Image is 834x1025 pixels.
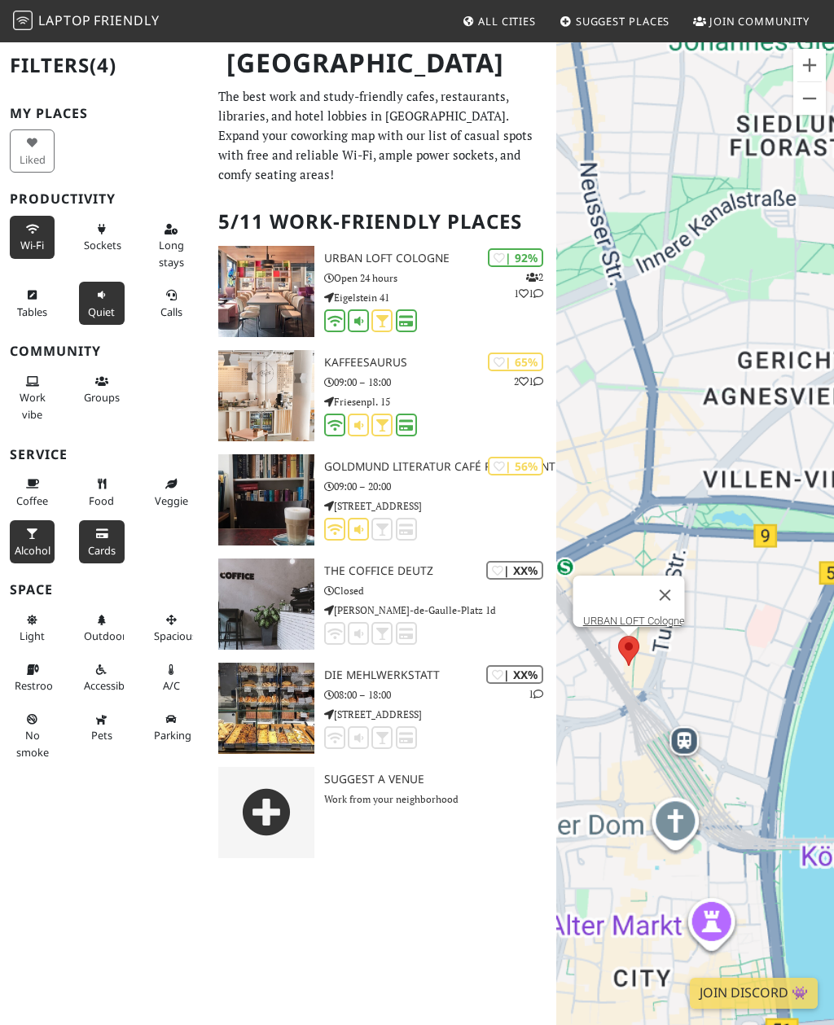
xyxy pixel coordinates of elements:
img: Die Mehlwerkstatt [218,663,314,754]
p: Friesenpl. 15 [324,394,555,410]
h3: Kaffeesaurus [324,356,555,370]
h2: Filters [10,41,199,90]
span: People working [20,390,46,421]
a: Goldmund Literatur Café Restaurant | 56% Goldmund Literatur Café Restaurant 09:00 – 20:00 [STREET... [208,454,556,545]
span: Accessible [84,678,133,693]
a: Kaffeesaurus | 65% 21 Kaffeesaurus 09:00 – 18:00 Friesenpl. 15 [208,350,556,441]
p: 08:00 – 18:00 [324,687,555,703]
span: Parking [154,728,191,742]
a: Join Community [687,7,816,36]
img: THE COFFICE DEUTZ [218,558,314,650]
span: Group tables [84,390,120,405]
a: Die Mehlwerkstatt | XX% 1 Die Mehlwerkstatt 08:00 – 18:00 [STREET_ADDRESS] [208,663,556,754]
a: THE COFFICE DEUTZ | XX% THE COFFICE DEUTZ Closed [PERSON_NAME]-de-Gaulle-Platz 1d [208,558,556,650]
p: Work from your neighborhood [324,791,555,807]
a: All Cities [455,7,542,36]
p: [PERSON_NAME]-de-Gaulle-Platz 1d [324,602,555,618]
h3: Community [10,344,199,359]
span: Join Community [709,14,810,28]
button: Outdoor [79,607,124,650]
div: | 56% [488,457,543,475]
p: Closed [324,583,555,598]
img: Kaffeesaurus [218,350,314,441]
p: 09:00 – 18:00 [324,375,555,390]
button: Zoom in [793,49,826,81]
p: Eigelstein 41 [324,290,555,305]
a: Suggest a Venue Work from your neighborhood [208,767,556,858]
span: Pet friendly [91,728,112,742]
span: Video/audio calls [160,304,182,319]
span: (4) [90,51,116,78]
a: Suggest Places [553,7,677,36]
h3: Die Mehlwerkstatt [324,668,555,682]
div: | 92% [488,248,543,267]
span: Coffee [16,493,48,508]
button: Zoom out [793,82,826,115]
button: Spacious [149,607,194,650]
button: A/C [149,656,194,699]
img: gray-place-d2bdb4477600e061c01bd816cc0f2ef0cfcb1ca9e3ad78868dd16fb2af073a21.png [218,767,314,858]
p: Open 24 hours [324,270,555,286]
img: URBAN LOFT Cologne [218,246,314,337]
span: Suggest Places [576,14,670,28]
span: Stable Wi-Fi [20,238,44,252]
span: Quiet [88,304,115,319]
span: Food [89,493,114,508]
span: Friendly [94,11,159,29]
button: Long stays [149,216,194,275]
button: Calls [149,282,194,325]
button: Tables [10,282,55,325]
p: [STREET_ADDRESS] [324,498,555,514]
span: Veggie [155,493,188,508]
div: | XX% [486,665,543,684]
button: No smoke [10,706,55,765]
button: Pets [79,706,124,749]
h3: URBAN LOFT Cologne [324,252,555,265]
button: Accessible [79,656,124,699]
img: Goldmund Literatur Café Restaurant [218,454,314,545]
button: Work vibe [10,368,55,427]
span: Work-friendly tables [17,304,47,319]
span: Long stays [159,238,184,269]
div: | XX% [486,561,543,580]
span: Laptop [38,11,91,29]
p: [STREET_ADDRESS] [324,707,555,722]
h3: Goldmund Literatur Café Restaurant [324,460,555,474]
span: Power sockets [84,238,121,252]
h2: 5/11 Work-Friendly Places [218,197,546,247]
span: Alcohol [15,543,50,558]
h3: Service [10,447,199,462]
p: 2 1 [514,374,543,389]
span: Credit cards [88,543,116,558]
button: Veggie [149,471,194,514]
h1: [GEOGRAPHIC_DATA] [213,41,553,85]
button: Food [79,471,124,514]
button: Light [10,607,55,650]
h3: Productivity [10,191,199,207]
button: Groups [79,368,124,411]
a: URBAN LOFT Cologne | 92% 211 URBAN LOFT Cologne Open 24 hours Eigelstein 41 [208,246,556,337]
button: Close [646,576,685,615]
p: 09:00 – 20:00 [324,479,555,494]
button: Parking [149,706,194,749]
span: Restroom [15,678,63,693]
p: 2 1 1 [514,269,543,300]
span: Outdoor area [84,629,126,643]
span: Natural light [20,629,45,643]
span: All Cities [478,14,536,28]
p: 1 [529,686,543,702]
img: LaptopFriendly [13,11,33,30]
button: Quiet [79,282,124,325]
h3: Suggest a Venue [324,773,555,786]
button: Alcohol [10,520,55,563]
button: Wi-Fi [10,216,55,259]
button: Cards [79,520,124,563]
span: Smoke free [16,728,49,759]
p: The best work and study-friendly cafes, restaurants, libraries, and hotel lobbies in [GEOGRAPHIC_... [218,86,546,184]
h3: THE COFFICE DEUTZ [324,564,555,578]
button: Coffee [10,471,55,514]
a: LaptopFriendly LaptopFriendly [13,7,160,36]
button: Sockets [79,216,124,259]
button: Restroom [10,656,55,699]
a: URBAN LOFT Cologne [583,615,685,627]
